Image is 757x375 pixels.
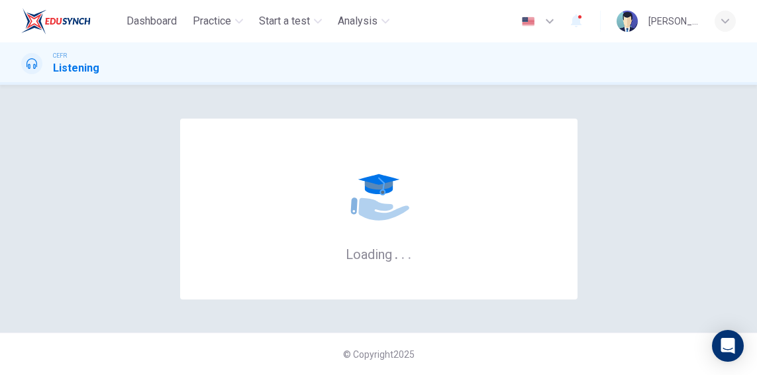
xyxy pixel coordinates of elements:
[401,242,405,264] h6: .
[520,17,536,27] img: en
[712,330,744,362] div: Open Intercom Messenger
[343,349,415,360] span: © Copyright 2025
[407,242,412,264] h6: .
[53,51,67,60] span: CEFR
[394,242,399,264] h6: .
[121,9,182,33] button: Dashboard
[346,245,412,262] h6: Loading
[259,13,310,29] span: Start a test
[126,13,177,29] span: Dashboard
[617,11,638,32] img: Profile picture
[193,13,231,29] span: Practice
[648,13,699,29] div: [PERSON_NAME] [PERSON_NAME] ZAMRI
[21,8,91,34] img: EduSynch logo
[338,13,378,29] span: Analysis
[187,9,248,33] button: Practice
[53,60,99,76] h1: Listening
[332,9,395,33] button: Analysis
[21,8,121,34] a: EduSynch logo
[254,9,327,33] button: Start a test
